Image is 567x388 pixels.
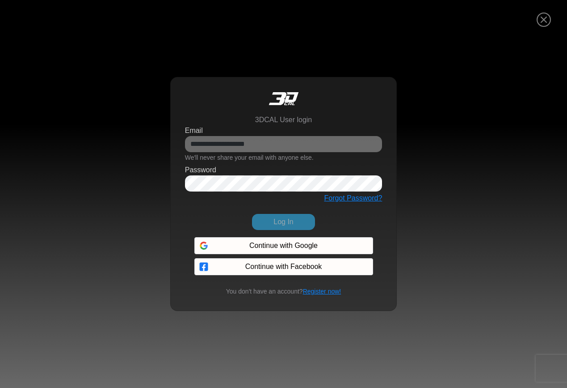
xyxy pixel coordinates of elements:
[10,46,23,60] div: Navigation go back
[303,288,341,295] a: Register now!
[255,115,312,124] h6: 3DCAL User login
[4,233,170,264] textarea: Type your message and hit 'Enter'
[52,105,123,190] span: We're online!
[324,194,382,202] a: Forgot Password?
[185,154,314,161] small: We'll never share your email with anyone else.
[60,47,164,59] div: Chat with us now
[190,236,293,256] iframe: Botón Iniciar sesión con Google
[60,264,115,292] div: FAQs
[115,264,170,292] div: Articles
[194,258,373,275] button: Continue with Facebook
[4,280,60,286] span: Conversation
[221,287,346,296] small: You don't have an account?
[185,125,203,136] label: Email
[532,8,556,33] button: Close
[185,165,216,175] label: Password
[147,4,168,26] div: Minimize live chat window
[245,261,322,272] span: Continue with Facebook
